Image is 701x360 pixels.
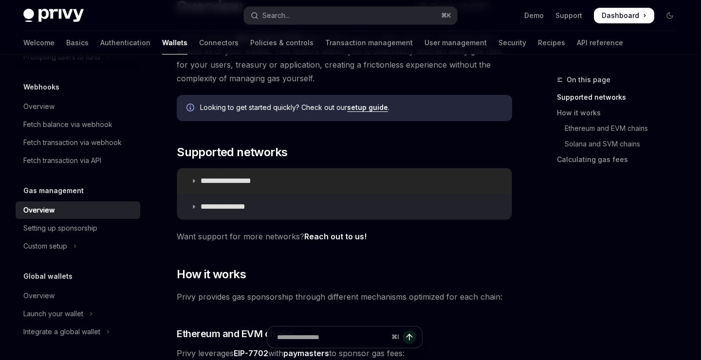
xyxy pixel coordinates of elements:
[555,11,582,20] a: Support
[186,104,196,113] svg: Info
[23,9,84,22] img: dark logo
[16,219,140,237] a: Setting up sponsorship
[424,31,487,54] a: User management
[177,267,246,282] span: How it works
[16,287,140,305] a: Overview
[23,290,55,302] div: Overview
[577,31,623,54] a: API reference
[23,326,100,338] div: Integrate a global wallet
[23,81,59,93] h5: Webhooks
[23,101,55,112] div: Overview
[244,7,457,24] button: Open search
[262,10,290,21] div: Search...
[16,237,140,255] button: Toggle Custom setup section
[594,8,654,23] a: Dashboard
[200,103,502,112] span: Looking to get started quickly? Check out our .
[23,270,73,282] h5: Global wallets
[16,323,140,341] button: Toggle Integrate a global wallet section
[304,232,367,242] a: Reach out to us!
[557,152,685,167] a: Calculating gas fees
[325,31,413,54] a: Transaction management
[23,240,67,252] div: Custom setup
[16,116,140,133] a: Fetch balance via webhook
[23,31,55,54] a: Welcome
[23,137,122,148] div: Fetch transaction via webhook
[524,11,544,20] a: Demo
[250,31,314,54] a: Policies & controls
[347,103,388,112] a: setup guide
[16,305,140,323] button: Toggle Launch your wallet section
[23,308,83,320] div: Launch your wallet
[403,330,416,344] button: Send message
[23,204,55,216] div: Overview
[16,134,140,151] a: Fetch transaction via webhook
[177,230,512,243] span: Want support for more networks?
[557,90,685,105] a: Supported networks
[498,31,526,54] a: Security
[177,290,512,304] span: Privy provides gas sponsorship through different mechanisms optimized for each chain:
[16,201,140,219] a: Overview
[277,326,387,348] input: Ask a question...
[662,8,678,23] button: Toggle dark mode
[177,144,287,160] span: Supported networks
[16,98,140,115] a: Overview
[602,11,639,20] span: Dashboard
[567,74,610,86] span: On this page
[557,136,685,152] a: Solana and SVM chains
[100,31,150,54] a: Authentication
[177,31,512,85] span: Privy’s powerful engine allows you to easily sponsor transaction fees across all of your wallets....
[66,31,89,54] a: Basics
[23,119,112,130] div: Fetch balance via webhook
[538,31,565,54] a: Recipes
[557,105,685,121] a: How it works
[23,185,84,197] h5: Gas management
[162,31,187,54] a: Wallets
[23,222,97,234] div: Setting up sponsorship
[16,152,140,169] a: Fetch transaction via API
[199,31,239,54] a: Connectors
[557,121,685,136] a: Ethereum and EVM chains
[23,155,101,166] div: Fetch transaction via API
[441,12,451,19] span: ⌘ K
